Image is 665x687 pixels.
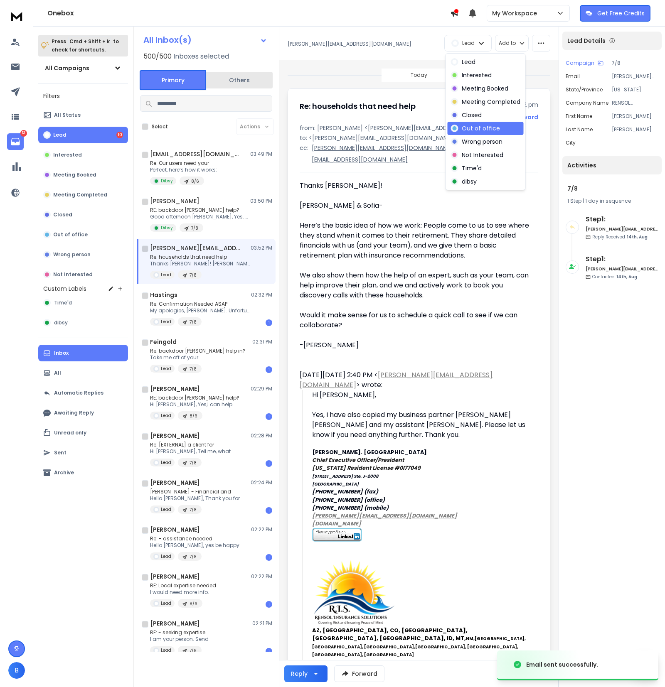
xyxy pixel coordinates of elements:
p: to: <[PERSON_NAME][EMAIL_ADDRESS][DOMAIN_NAME]> [300,134,538,142]
div: 1 [266,366,272,373]
div: 1 [266,507,272,514]
p: Meeting Completed [53,191,107,198]
div: | [567,198,657,204]
p: Meeting Booked [53,172,96,178]
h1: Hastings [150,291,177,299]
p: 03:49 PM [250,151,272,157]
p: 13 [20,130,27,137]
p: Press to check for shortcuts. [52,37,119,54]
p: Reply Received [592,234,648,240]
a: [PERSON_NAME][EMAIL_ADDRESS][DOMAIN_NAME] [300,370,493,390]
h1: [PERSON_NAME] [150,197,199,205]
b: [GEOGRAPHIC_DATA], [GEOGRAPHIC_DATA], [GEOGRAPHIC_DATA], [312,635,527,650]
p: RE: - seeking expertise [150,629,209,636]
p: Meeting Booked [462,84,508,93]
p: Lead Details [567,37,606,45]
p: Meeting Completed [462,98,520,106]
img: AIorK4zExlSVtJ7HtLLd9I84JrSvIPtYjscPF5Jb4nyo8DQZZ7wRftYp5mH26P8Zn8AjKfh4ja12Abk [312,557,395,626]
em: [PHONE_NUMBER] (office) [312,496,385,503]
p: 02:22 PM [251,573,272,580]
h1: Feingold [150,338,177,346]
p: 02:29 PM [251,385,272,392]
div: Here’s the basic idea of how we work: People come to us to see where they stand when it comes to ... [300,221,532,260]
p: Dibsy [161,178,173,184]
p: [PERSON_NAME] [612,126,658,133]
p: Out of office [462,124,500,132]
h1: All Campaigns [45,64,89,72]
p: Lead [53,132,66,138]
p: 02:32 PM [251,292,272,298]
div: 1 [266,648,272,655]
h1: [PERSON_NAME] [150,385,200,393]
button: Primary [140,70,206,90]
span: 500 / 500 [143,52,172,61]
p: Lead [462,40,475,47]
p: [PERSON_NAME] [612,113,658,120]
p: 02:22 PM [251,526,272,533]
h3: Custom Labels [43,285,86,293]
p: Lead [161,506,171,513]
p: Unread only [54,429,86,436]
p: Inbox [54,350,69,356]
strong: [PERSON_NAME] [312,449,361,456]
p: Wrong person [53,251,91,258]
p: 02:24 PM [251,479,272,486]
p: Lead [462,58,475,66]
p: Interested [53,152,82,158]
p: Lead [161,272,171,278]
p: My Workspace [492,9,540,17]
p: 7/8 [190,460,197,466]
div: Reply [291,670,308,678]
b: [GEOGRAPHIC_DATA], [GEOGRAPHIC_DATA], [GEOGRAPHIC_DATA], [GEOGRAPHIC_DATA] [312,644,519,658]
div: Would it make sense for us to schedule a quick call to see if we can collaborate? [300,310,532,330]
div: 1 [266,601,272,608]
p: I would need more info. [150,589,216,596]
p: Contacted [592,274,637,280]
p: Out of office [53,231,88,238]
button: Others [206,71,273,89]
span: B [8,662,25,679]
p: Interested [462,71,492,79]
h1: [PERSON_NAME][EMAIL_ADDRESS][DOMAIN_NAME] [150,244,241,252]
p: Company Name [566,100,608,106]
div: [PERSON_NAME] & Sofia- [300,201,532,211]
p: Lead [161,600,171,606]
h1: 7/8 [567,184,657,193]
b: AZ, [GEOGRAPHIC_DATA], CO, [GEOGRAPHIC_DATA], [GEOGRAPHIC_DATA], [GEOGRAPHIC_DATA], ID, MT, [312,626,469,643]
p: Lead [161,319,171,325]
span: 14th, Aug [627,234,648,240]
div: -[PERSON_NAME] [300,340,532,350]
p: Hi [PERSON_NAME], Tell me, what [150,448,231,455]
p: [US_STATE] [612,86,658,93]
div: Yes, I have also copied my business partner [PERSON_NAME] [PERSON_NAME] and my assistant [PERSON_... [312,410,532,440]
strong: . [GEOGRAPHIC_DATA] [361,449,427,456]
p: Not Interested [462,151,503,159]
p: 7/8 [612,60,658,66]
p: [PERSON_NAME] - Financial and [150,488,240,495]
p: cc: [300,144,308,164]
h6: [PERSON_NAME][EMAIL_ADDRESS][DOMAIN_NAME] [586,266,658,272]
p: 7/8 [190,366,197,372]
p: [PERSON_NAME][EMAIL_ADDRESS][DOMAIN_NAME] [312,144,453,152]
em: [STREET_ADDRESS] Ste. J-2008 [312,473,378,479]
p: 7/8 [190,648,197,654]
h6: [PERSON_NAME][EMAIL_ADDRESS][DOMAIN_NAME] [586,226,658,232]
h1: [PERSON_NAME] [150,432,200,440]
p: 7/8 [191,225,198,231]
p: from: [PERSON_NAME] <[PERSON_NAME][EMAIL_ADDRESS][DOMAIN_NAME]> [300,124,538,132]
p: [EMAIL_ADDRESS][DOMAIN_NAME] [312,155,408,164]
div: [DATE][DATE] 2:40 PM < > wrote: [300,370,532,390]
div: 10 [116,132,123,138]
span: dibsy [54,319,68,326]
a: [DOMAIN_NAME] [312,520,361,528]
h1: [PERSON_NAME] [150,478,200,487]
p: Closed [462,111,482,119]
p: 8/6 [190,413,197,419]
p: 8/6 [191,178,199,184]
p: All Status [54,112,81,118]
p: Take me off of your [150,354,246,361]
p: Last Name [566,126,593,133]
p: Lead [161,412,171,419]
p: Re: - assistance needed [150,535,239,542]
p: All [54,370,61,376]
